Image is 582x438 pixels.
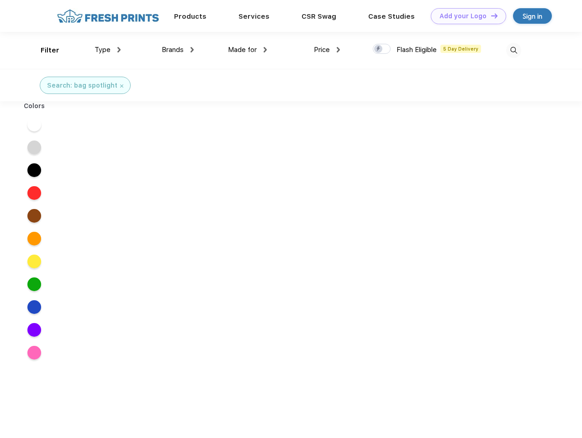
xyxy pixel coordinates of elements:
[491,13,497,18] img: DT
[523,11,542,21] div: Sign in
[120,84,123,88] img: filter_cancel.svg
[95,46,111,54] span: Type
[117,47,121,52] img: dropdown.png
[506,43,521,58] img: desktop_search.svg
[439,12,487,20] div: Add your Logo
[47,81,117,90] div: Search: bag spotlight
[190,47,194,52] img: dropdown.png
[513,8,552,24] a: Sign in
[54,8,162,24] img: fo%20logo%202.webp
[440,45,481,53] span: 5 Day Delivery
[314,46,330,54] span: Price
[17,101,52,111] div: Colors
[162,46,184,54] span: Brands
[337,47,340,52] img: dropdown.png
[41,45,59,56] div: Filter
[397,46,437,54] span: Flash Eligible
[174,12,206,21] a: Products
[228,46,257,54] span: Made for
[264,47,267,52] img: dropdown.png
